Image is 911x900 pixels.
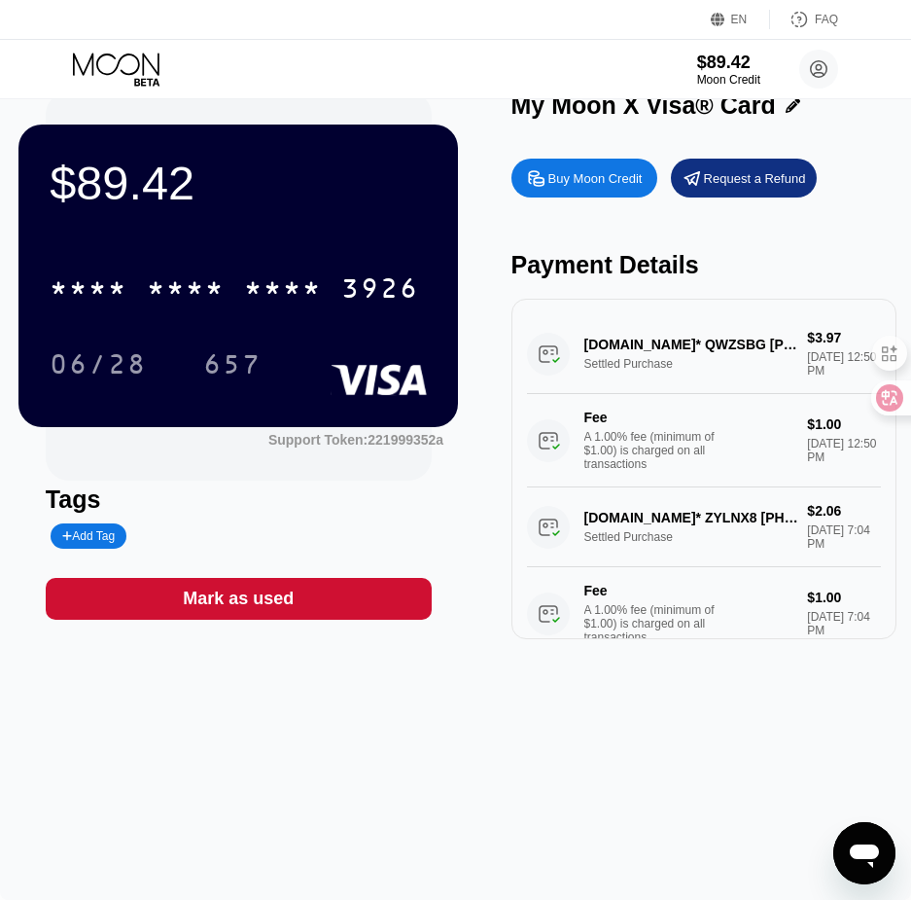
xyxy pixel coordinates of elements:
[807,437,881,464] div: [DATE] 12:50 PM
[511,251,897,279] div: Payment Details
[815,13,838,26] div: FAQ
[697,73,760,87] div: Moon Credit
[511,91,776,120] div: My Moon X Visa® Card
[268,432,443,448] div: Support Token:221999352a
[50,156,427,210] div: $89.42
[807,610,881,637] div: [DATE] 7:04 PM
[50,351,147,382] div: 06/28
[548,170,643,187] div: Buy Moon Credit
[511,159,657,198] div: Buy Moon Credit
[584,603,730,644] div: A 1.00% fee (minimum of $1.00) is charged on all transactions
[35,340,161,388] div: 06/28
[807,416,881,432] div: $1.00
[711,10,770,29] div: EN
[584,583,720,598] div: Fee
[697,53,760,73] div: $89.42
[704,170,806,187] div: Request a Refund
[46,578,432,620] div: Mark as used
[527,567,882,661] div: FeeA 1.00% fee (minimum of $1.00) is charged on all transactions$1.00[DATE] 7:04 PM
[807,590,881,605] div: $1.00
[584,430,730,471] div: A 1.00% fee (minimum of $1.00) is charged on all transactions
[671,159,817,198] div: Request a Refund
[341,275,419,306] div: 3926
[731,13,748,26] div: EN
[46,486,432,514] div: Tags
[584,410,720,425] div: Fee
[527,394,882,487] div: FeeA 1.00% fee (minimum of $1.00) is charged on all transactions$1.00[DATE] 12:50 PM
[268,432,443,448] div: Support Token: 221999352a
[697,53,760,87] div: $89.42Moon Credit
[51,523,126,549] div: Add Tag
[833,822,895,884] iframe: 启动消息传送窗口的按钮
[183,588,294,610] div: Mark as used
[62,529,115,543] div: Add Tag
[203,351,262,382] div: 657
[770,10,838,29] div: FAQ
[189,340,276,388] div: 657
